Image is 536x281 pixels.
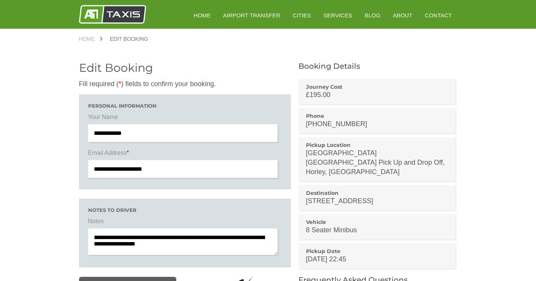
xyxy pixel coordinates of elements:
a: Contact [419,6,457,25]
p: [GEOGRAPHIC_DATA] [GEOGRAPHIC_DATA] Pick Up and Drop Off, Horley, [GEOGRAPHIC_DATA] [306,148,448,177]
label: Notes [88,217,282,229]
p: [STREET_ADDRESS] [306,196,448,206]
h3: Pickup Date [306,248,448,255]
label: Your Name [88,113,282,124]
a: About [387,6,418,25]
p: Fill required ( ) fields to confirm your booking. [79,79,291,89]
a: HOME [188,6,216,25]
h3: Personal Information [88,103,282,108]
h3: Pickup Location [306,142,448,148]
p: [DATE] 22:45 [306,255,448,264]
h2: Booking Details [298,62,457,70]
label: Email Address [88,149,282,160]
a: Edit Booking [103,36,156,42]
h3: Notes to driver [88,208,282,213]
h3: Destination [306,190,448,196]
img: A1 Taxis [79,5,146,24]
p: [PHONE_NUMBER] [306,119,448,129]
h3: Phone [306,113,448,119]
a: Airport Transfer [218,6,286,25]
p: 8 Seater Minibus [306,225,448,235]
a: Cities [287,6,316,25]
a: Blog [359,6,386,25]
p: £195.00 [306,90,448,100]
h3: Journey Cost [306,83,448,90]
a: Home [79,36,103,42]
a: Services [318,6,357,25]
h3: Vehicle [306,219,448,225]
h2: Edit Booking [79,62,291,74]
